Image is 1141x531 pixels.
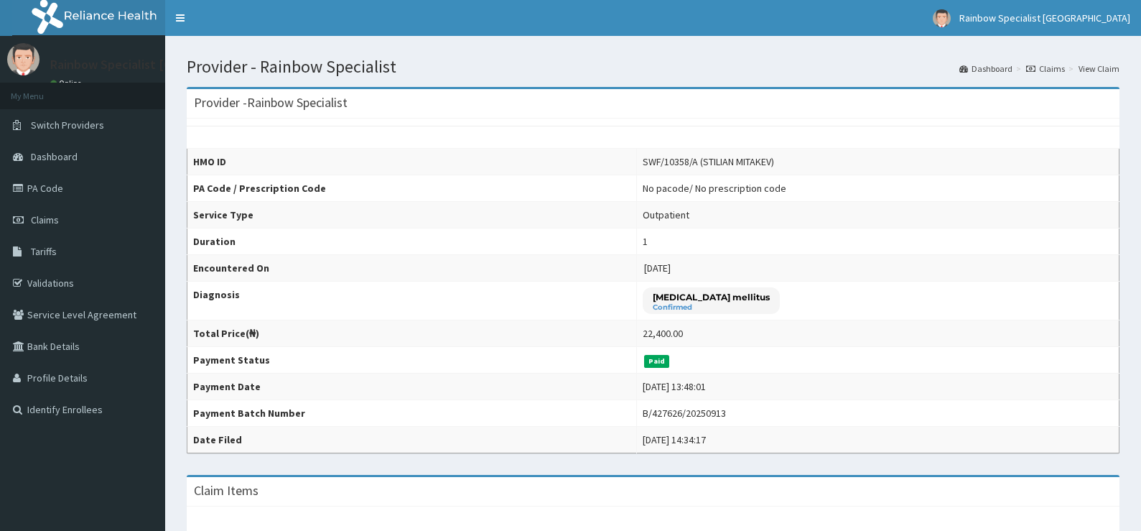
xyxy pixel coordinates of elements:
a: Dashboard [959,63,1012,75]
span: Dashboard [31,150,78,163]
h3: Claim Items [194,484,259,497]
span: Tariffs [31,245,57,258]
span: [DATE] [644,262,671,274]
small: Confirmed [653,304,770,311]
div: SWF/10358/A (STILIAN MITAKEV) [643,154,774,169]
th: Diagnosis [187,282,637,320]
div: 1 [643,234,648,249]
th: Total Price(₦) [187,320,637,347]
span: Rainbow Specialist [GEOGRAPHIC_DATA] [959,11,1130,24]
div: 22,400.00 [643,326,683,341]
span: Paid [644,355,670,368]
th: Encountered On [187,255,637,282]
th: Payment Batch Number [187,400,637,427]
p: [MEDICAL_DATA] mellitus [653,291,770,303]
img: User Image [933,9,951,27]
span: Switch Providers [31,119,104,131]
div: [DATE] 14:34:17 [643,433,706,447]
th: Service Type [187,202,637,228]
p: Rainbow Specialist [GEOGRAPHIC_DATA] [50,58,277,71]
th: Payment Status [187,347,637,374]
div: [DATE] 13:48:01 [643,379,706,394]
a: Claims [1026,63,1065,75]
div: B/427626/20250913 [643,406,726,420]
span: Claims [31,213,59,226]
img: User Image [7,43,39,75]
h1: Provider - Rainbow Specialist [187,57,1119,76]
th: Payment Date [187,374,637,400]
a: Online [50,78,85,88]
th: PA Code / Prescription Code [187,175,637,202]
h3: Provider - Rainbow Specialist [194,96,348,109]
a: View Claim [1079,63,1119,75]
th: Duration [187,228,637,255]
div: No pacode / No prescription code [643,181,786,195]
div: Outpatient [643,208,689,222]
th: HMO ID [187,149,637,175]
th: Date Filed [187,427,637,453]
